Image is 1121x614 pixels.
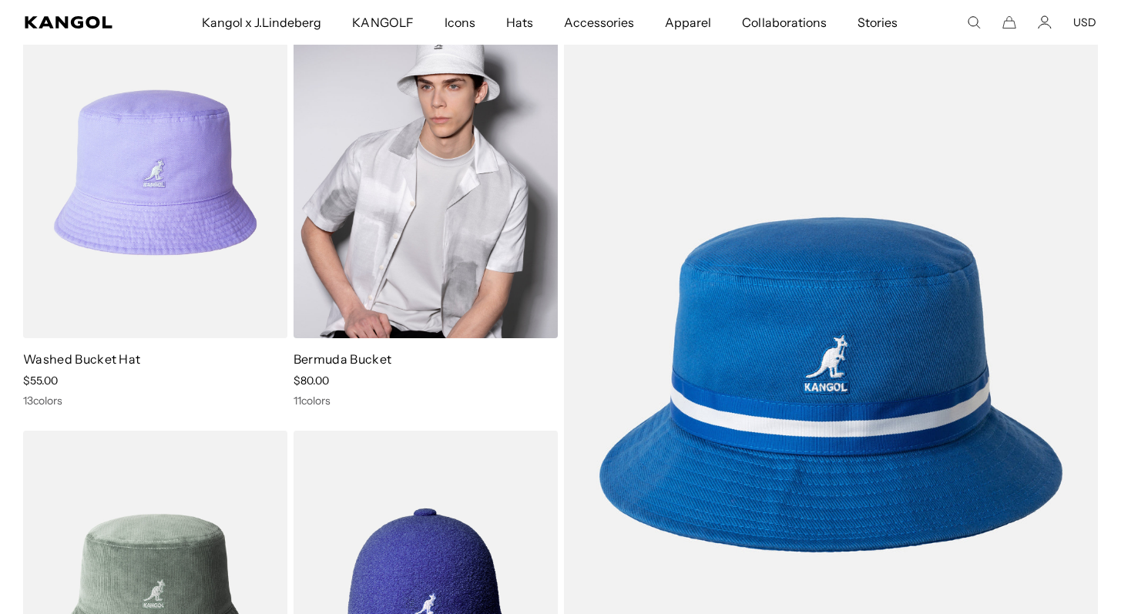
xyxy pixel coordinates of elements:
[23,394,287,408] div: 13 colors
[23,7,287,338] img: Washed Bucket Hat
[967,15,981,29] summary: Search here
[294,374,329,388] span: $80.00
[294,351,391,367] a: Bermuda Bucket
[294,394,558,408] div: 11 colors
[23,351,140,367] a: Washed Bucket Hat
[294,7,558,338] img: Bermuda Bucket
[1073,15,1096,29] button: USD
[23,374,58,388] span: $55.00
[1038,15,1052,29] a: Account
[25,16,133,29] a: Kangol
[1002,15,1016,29] button: Cart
